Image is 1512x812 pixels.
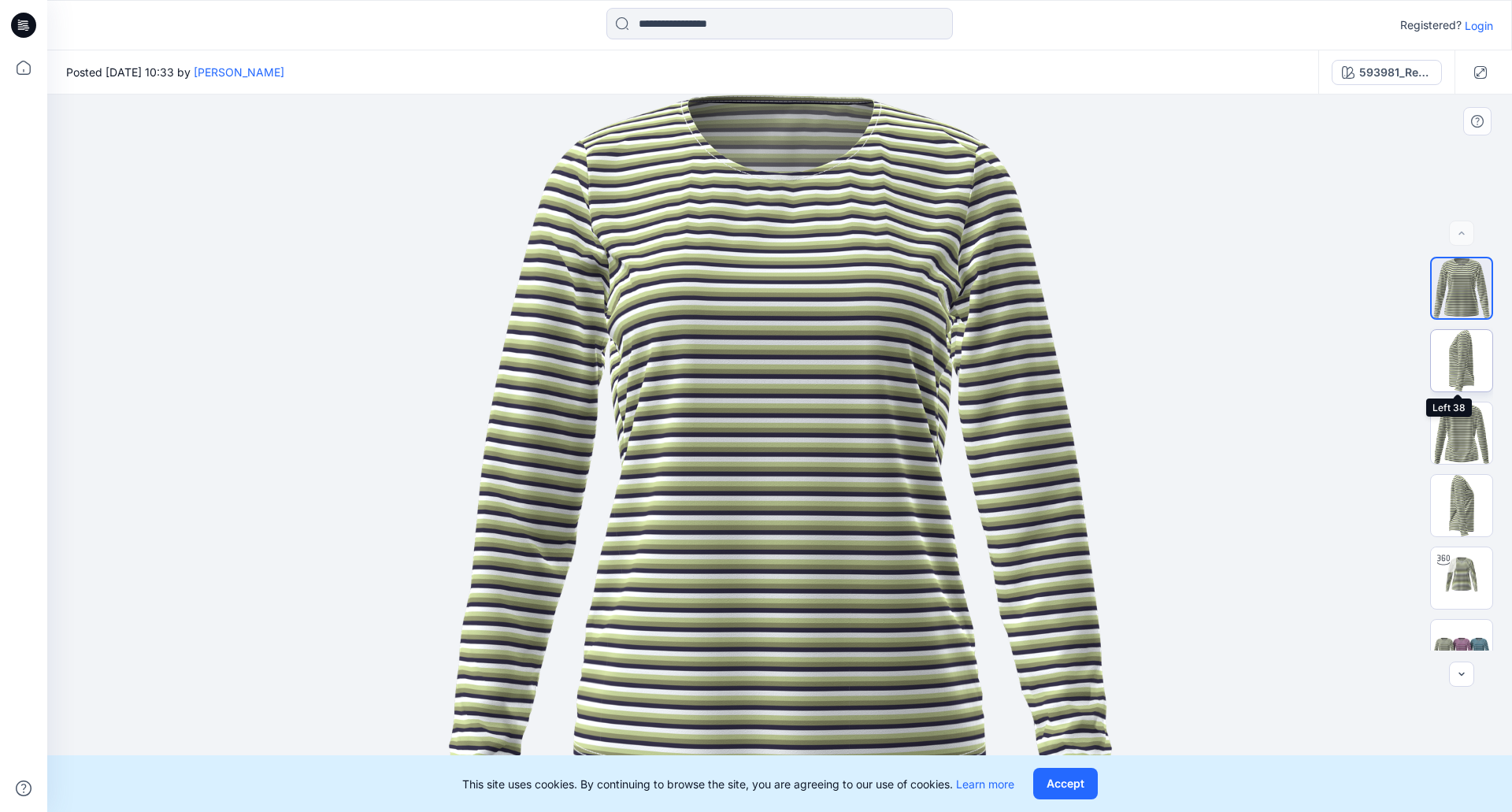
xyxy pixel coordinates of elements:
[462,776,1014,792] p: This site uses cookies. By continuing to browse the site, you are agreeing to our use of cookies.
[440,95,1120,812] img: eyJhbGciOiJIUzI1NiIsImtpZCI6IjAiLCJzbHQiOiJzZXMiLCJ0eXAiOiJKV1QifQ.eyJkYXRhIjp7InR5cGUiOiJzdG9yYW...
[1033,768,1098,799] button: Accept
[956,777,1014,791] a: Learn more
[1431,475,1492,536] img: Right 38
[1431,632,1492,669] img: All colorways
[1332,60,1442,85] button: 593981_Reed-Navy-Striped
[1432,258,1492,318] img: Front38
[1359,64,1432,81] div: 593981_Reed-Navy-Striped
[1465,17,1493,34] p: Login
[1431,402,1492,464] img: Back 38
[1400,16,1462,35] p: Registered?
[1431,547,1492,609] img: Turntable 38
[66,64,284,80] span: Posted [DATE] 10:33 by
[1431,330,1492,391] img: Left 38
[194,65,284,79] a: [PERSON_NAME]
